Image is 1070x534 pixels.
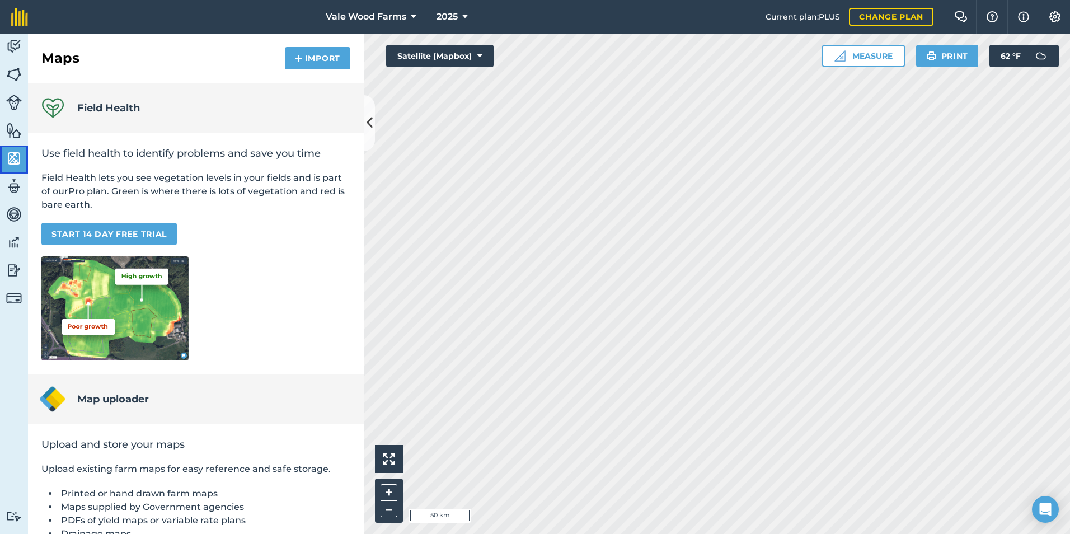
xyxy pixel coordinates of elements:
h2: Upload and store your maps [41,438,350,451]
img: svg+xml;base64,PHN2ZyB4bWxucz0iaHR0cDovL3d3dy53My5vcmcvMjAwMC9zdmciIHdpZHRoPSI1NiIgaGVpZ2h0PSI2MC... [6,66,22,83]
a: Pro plan [68,186,107,196]
button: Satellite (Mapbox) [386,45,494,67]
p: Upload existing farm maps for easy reference and safe storage. [41,462,350,476]
button: – [381,501,397,517]
img: Map uploader logo [39,386,66,413]
h2: Maps [41,49,79,67]
a: START 14 DAY FREE TRIAL [41,223,177,245]
img: A question mark icon [985,11,999,22]
img: A cog icon [1048,11,1062,22]
li: Printed or hand drawn farm maps [58,487,350,500]
img: svg+xml;base64,PHN2ZyB4bWxucz0iaHR0cDovL3d3dy53My5vcmcvMjAwMC9zdmciIHdpZHRoPSIxNyIgaGVpZ2h0PSIxNy... [1018,10,1029,24]
img: Four arrows, one pointing top left, one top right, one bottom right and the last bottom left [383,453,395,465]
img: svg+xml;base64,PD94bWwgdmVyc2lvbj0iMS4wIiBlbmNvZGluZz0idXRmLTgiPz4KPCEtLSBHZW5lcmF0b3I6IEFkb2JlIE... [6,95,22,110]
h4: Map uploader [77,391,149,407]
button: + [381,484,397,501]
img: svg+xml;base64,PD94bWwgdmVyc2lvbj0iMS4wIiBlbmNvZGluZz0idXRmLTgiPz4KPCEtLSBHZW5lcmF0b3I6IEFkb2JlIE... [6,234,22,251]
img: svg+xml;base64,PD94bWwgdmVyc2lvbj0iMS4wIiBlbmNvZGluZz0idXRmLTgiPz4KPCEtLSBHZW5lcmF0b3I6IEFkb2JlIE... [6,38,22,55]
img: fieldmargin Logo [11,8,28,26]
img: svg+xml;base64,PD94bWwgdmVyc2lvbj0iMS4wIiBlbmNvZGluZz0idXRmLTgiPz4KPCEtLSBHZW5lcmF0b3I6IEFkb2JlIE... [6,291,22,306]
h2: Use field health to identify problems and save you time [41,147,350,160]
img: svg+xml;base64,PD94bWwgdmVyc2lvbj0iMS4wIiBlbmNvZGluZz0idXRmLTgiPz4KPCEtLSBHZW5lcmF0b3I6IEFkb2JlIE... [6,178,22,195]
span: 2025 [437,10,458,24]
h4: Field Health [77,100,140,116]
a: Change plan [849,8,933,26]
span: 62 ° F [1001,45,1021,67]
img: Two speech bubbles overlapping with the left bubble in the forefront [954,11,968,22]
div: Open Intercom Messenger [1032,496,1059,523]
span: Vale Wood Farms [326,10,406,24]
button: Import [285,47,350,69]
img: Ruler icon [834,50,846,62]
img: svg+xml;base64,PD94bWwgdmVyc2lvbj0iMS4wIiBlbmNvZGluZz0idXRmLTgiPz4KPCEtLSBHZW5lcmF0b3I6IEFkb2JlIE... [6,262,22,279]
button: Print [916,45,979,67]
img: svg+xml;base64,PHN2ZyB4bWxucz0iaHR0cDovL3d3dy53My5vcmcvMjAwMC9zdmciIHdpZHRoPSIxNCIgaGVpZ2h0PSIyNC... [295,51,303,65]
li: Maps supplied by Government agencies [58,500,350,514]
span: Current plan : PLUS [766,11,840,23]
img: svg+xml;base64,PD94bWwgdmVyc2lvbj0iMS4wIiBlbmNvZGluZz0idXRmLTgiPz4KPCEtLSBHZW5lcmF0b3I6IEFkb2JlIE... [6,511,22,522]
img: svg+xml;base64,PHN2ZyB4bWxucz0iaHR0cDovL3d3dy53My5vcmcvMjAwMC9zdmciIHdpZHRoPSI1NiIgaGVpZ2h0PSI2MC... [6,150,22,167]
button: 62 °F [989,45,1059,67]
img: svg+xml;base64,PHN2ZyB4bWxucz0iaHR0cDovL3d3dy53My5vcmcvMjAwMC9zdmciIHdpZHRoPSI1NiIgaGVpZ2h0PSI2MC... [6,122,22,139]
p: Field Health lets you see vegetation levels in your fields and is part of our . Green is where th... [41,171,350,212]
button: Measure [822,45,905,67]
img: svg+xml;base64,PHN2ZyB4bWxucz0iaHR0cDovL3d3dy53My5vcmcvMjAwMC9zdmciIHdpZHRoPSIxOSIgaGVpZ2h0PSIyNC... [926,49,937,63]
li: PDFs of yield maps or variable rate plans [58,514,350,527]
img: svg+xml;base64,PD94bWwgdmVyc2lvbj0iMS4wIiBlbmNvZGluZz0idXRmLTgiPz4KPCEtLSBHZW5lcmF0b3I6IEFkb2JlIE... [6,206,22,223]
img: svg+xml;base64,PD94bWwgdmVyc2lvbj0iMS4wIiBlbmNvZGluZz0idXRmLTgiPz4KPCEtLSBHZW5lcmF0b3I6IEFkb2JlIE... [1030,45,1052,67]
